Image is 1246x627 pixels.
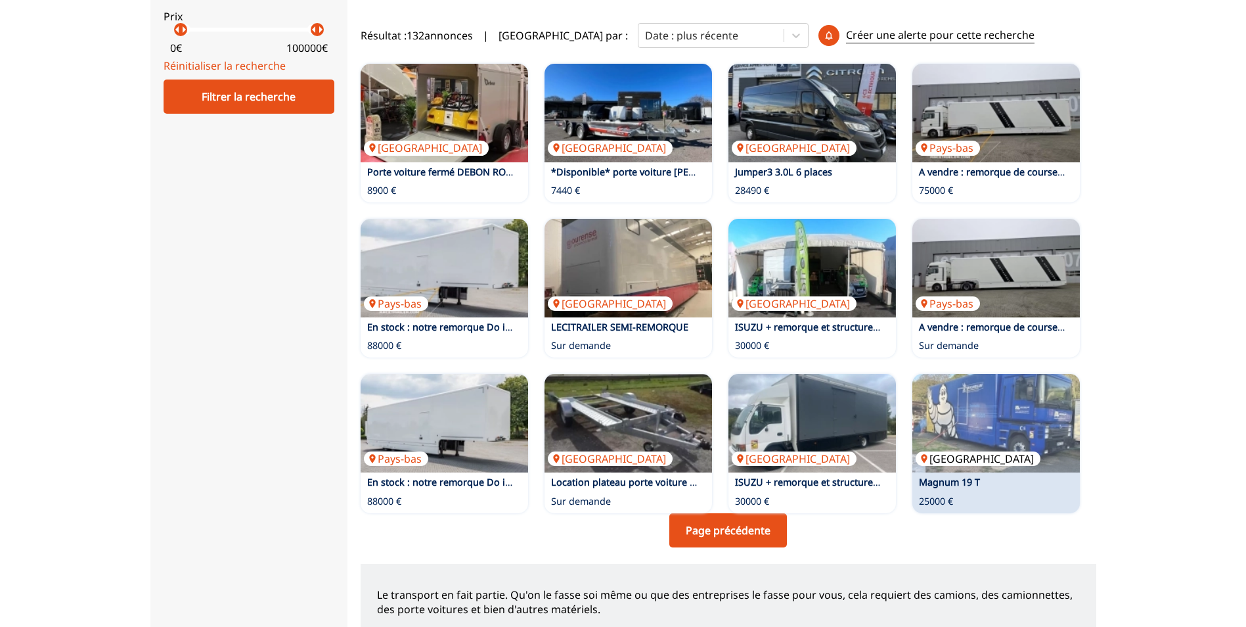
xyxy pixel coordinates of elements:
[919,321,1224,333] a: A vendre : remorque de course d'occasion Line-Up pour 5/6 voitures
[732,296,857,311] p: [GEOGRAPHIC_DATA]
[306,22,322,37] p: arrow_left
[548,141,673,155] p: [GEOGRAPHIC_DATA]
[916,452,1040,466] p: [GEOGRAPHIC_DATA]
[735,166,832,178] a: Jumper3 3.0L 6 places
[313,22,328,37] p: arrow_right
[164,58,286,73] a: Réinitialiser la recherche
[545,219,712,317] img: LECITRAILER SEMI-REMORQUE
[912,219,1080,317] a: A vendre : remorque de course d'occasion Line-Up pour 5/6 voituresPays-bas
[364,141,489,155] p: [GEOGRAPHIC_DATA]
[916,141,980,155] p: Pays-bas
[361,64,528,162] a: Porte voiture fermé DEBON ROADSTER 700 idéal petites autos[GEOGRAPHIC_DATA]
[164,9,334,24] p: Prix
[912,374,1080,473] a: Magnum 19 T[GEOGRAPHIC_DATA]
[367,476,780,488] a: En stock : notre remorque Do it Yourself avec espace vide sur le col de cygne pour le bureau
[846,28,1035,43] p: Créer une alerte pour cette recherche
[732,452,857,466] p: [GEOGRAPHIC_DATA]
[545,64,712,162] img: *Disponible* porte voiture BRIAN JAMES A-transporter 5.0 x 2.0
[735,339,769,352] p: 30000 €
[170,41,182,55] p: 0 €
[361,374,528,473] a: En stock : notre remorque Do it Yourself avec espace vide sur le col de cygne pour le bureauPays-bas
[912,374,1080,473] img: Magnum 19 T
[176,22,192,37] p: arrow_right
[361,64,528,162] img: Porte voiture fermé DEBON ROADSTER 700 idéal petites autos
[361,28,473,43] span: Résultat : 132 annonces
[548,296,673,311] p: [GEOGRAPHIC_DATA]
[735,184,769,197] p: 28490 €
[364,452,428,466] p: Pays-bas
[367,339,401,352] p: 88000 €
[728,219,896,317] img: ISUZU + remorque et structure idéale pour deux autos
[735,476,979,488] a: ISUZU + remorque et structure idéale pour deux autos
[912,219,1080,317] img: A vendre : remorque de course d'occasion Line-Up pour 5/6 voitures
[669,513,787,547] a: Page précédente
[919,184,953,197] p: 75000 €
[728,374,896,473] a: ISUZU + remorque et structure idéale pour deux autos[GEOGRAPHIC_DATA]
[286,41,328,55] p: 100000 €
[919,339,979,352] p: Sur demande
[364,296,428,311] p: Pays-bas
[551,476,755,488] a: Location plateau porte voiture simple essieux
[367,184,396,197] p: 8900 €
[551,321,688,333] a: LECITRAILER SEMI-REMORQUE
[169,22,185,37] p: arrow_left
[919,476,980,488] a: Magnum 19 T
[916,296,980,311] p: Pays-bas
[728,64,896,162] img: Jumper3 3.0L 6 places
[545,64,712,162] a: *Disponible* porte voiture BRIAN JAMES A-transporter 5.0 x 2.0[GEOGRAPHIC_DATA]
[728,219,896,317] a: ISUZU + remorque et structure idéale pour deux autos[GEOGRAPHIC_DATA]
[728,374,896,473] img: ISUZU + remorque et structure idéale pour deux autos
[551,166,851,178] a: *Disponible* porte voiture [PERSON_NAME] A-transporter 5.0 x 2.0
[361,219,528,317] img: En stock : notre remorque Do it Yourself avec espace vide sur le col de cygne pour le bureau
[551,184,580,197] p: 7440 €
[551,495,611,508] p: Sur demande
[377,588,1080,617] p: Le transport en fait partie. Qu'on le fasse soi même ou que des entreprises le fasse pour vous, c...
[545,374,712,473] img: Location plateau porte voiture simple essieux
[164,80,334,114] div: Filtrer la recherche
[367,495,401,508] p: 88000 €
[499,28,628,43] p: [GEOGRAPHIC_DATA] par :
[361,374,528,473] img: En stock : notre remorque Do it Yourself avec espace vide sur le col de cygne pour le bureau
[367,321,780,333] a: En stock : notre remorque Do it Yourself avec espace vide sur le col de cygne pour le bureau
[551,339,611,352] p: Sur demande
[545,374,712,473] a: Location plateau porte voiture simple essieux[GEOGRAPHIC_DATA]
[483,28,489,43] span: |
[735,495,769,508] p: 30000 €
[919,495,953,508] p: 25000 €
[548,452,673,466] p: [GEOGRAPHIC_DATA]
[367,166,644,178] a: Porte voiture fermé DEBON ROADSTER 700 idéal petites autos
[545,219,712,317] a: LECITRAILER SEMI-REMORQUE[GEOGRAPHIC_DATA]
[912,64,1080,162] a: A vendre : remorque de course d'occasion Line-Up pour 5/6 voituresPays-bas
[919,166,1224,178] a: A vendre : remorque de course d'occasion Line-Up pour 5/6 voitures
[728,64,896,162] a: Jumper3 3.0L 6 places[GEOGRAPHIC_DATA]
[735,321,979,333] a: ISUZU + remorque et structure idéale pour deux autos
[912,64,1080,162] img: A vendre : remorque de course d'occasion Line-Up pour 5/6 voitures
[361,219,528,317] a: En stock : notre remorque Do it Yourself avec espace vide sur le col de cygne pour le bureauPays-bas
[732,141,857,155] p: [GEOGRAPHIC_DATA]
